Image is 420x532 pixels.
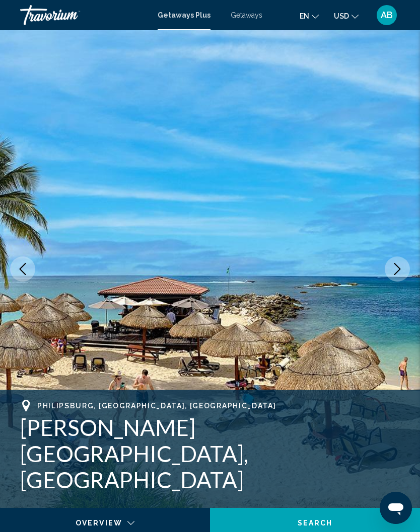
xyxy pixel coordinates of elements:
[334,12,349,20] span: USD
[20,414,400,493] h1: [PERSON_NAME][GEOGRAPHIC_DATA], [GEOGRAPHIC_DATA]
[300,12,309,20] span: en
[385,256,410,282] button: Next image
[334,9,359,23] button: Change currency
[231,11,262,19] a: Getaways
[380,492,412,524] iframe: Button to launch messaging window
[158,11,211,19] a: Getaways Plus
[10,256,35,282] button: Previous image
[374,5,400,26] button: User Menu
[298,519,333,527] span: Search
[37,402,276,410] span: Philipsburg, [GEOGRAPHIC_DATA], [GEOGRAPHIC_DATA]
[20,5,148,25] a: Travorium
[381,10,393,20] span: AB
[300,9,319,23] button: Change language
